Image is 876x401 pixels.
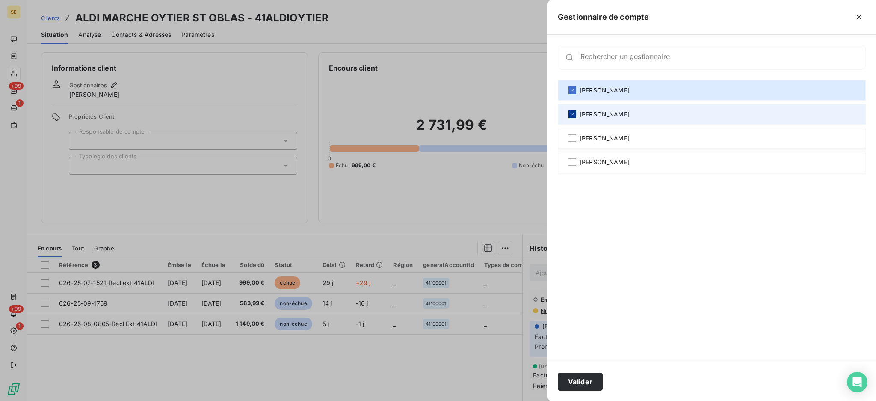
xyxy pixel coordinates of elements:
[580,158,630,166] span: [PERSON_NAME]
[580,110,630,119] span: [PERSON_NAME]
[580,134,630,143] span: [PERSON_NAME]
[558,373,603,391] button: Valider
[580,86,630,95] span: [PERSON_NAME]
[558,11,649,23] h5: Gestionnaire de compte
[847,372,867,392] div: Open Intercom Messenger
[580,53,865,62] input: placeholder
